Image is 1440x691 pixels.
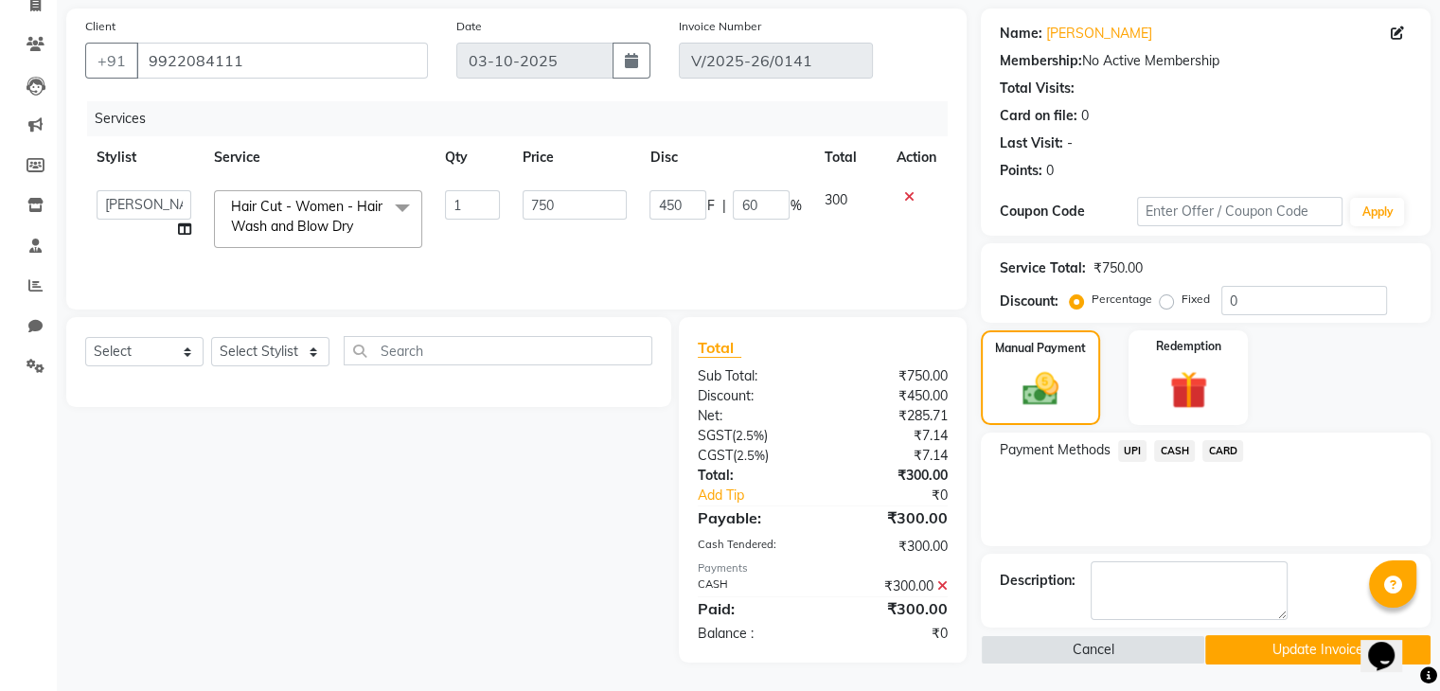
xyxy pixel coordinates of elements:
th: Total [812,136,884,179]
span: CARD [1202,440,1243,462]
span: 2.5% [737,448,765,463]
div: ₹7.14 [823,426,962,446]
span: CASH [1154,440,1195,462]
div: - [1067,133,1073,153]
div: ₹300.00 [823,466,962,486]
div: ₹7.14 [823,446,962,466]
div: Payments [698,560,948,576]
a: x [353,218,362,235]
div: ₹300.00 [823,506,962,529]
input: Enter Offer / Coupon Code [1137,197,1343,226]
label: Fixed [1182,291,1210,308]
th: Price [511,136,638,179]
span: | [721,196,725,216]
span: 2.5% [736,428,764,443]
span: Payment Methods [1000,440,1111,460]
div: ( ) [684,426,823,446]
div: Discount: [684,386,823,406]
a: Add Tip [684,486,845,505]
div: Membership: [1000,51,1082,71]
div: Name: [1000,24,1042,44]
div: Card on file: [1000,106,1077,126]
div: ₹750.00 [823,366,962,386]
th: Action [885,136,948,179]
div: ₹750.00 [1093,258,1143,278]
div: Points: [1000,161,1042,181]
span: Total [698,338,741,358]
div: ( ) [684,446,823,466]
div: ₹285.71 [823,406,962,426]
input: Search [344,336,652,365]
div: Sub Total: [684,366,823,386]
button: Update Invoice [1205,635,1431,664]
label: Manual Payment [995,340,1086,357]
div: ₹300.00 [823,576,962,596]
div: 0 [1046,161,1054,181]
span: % [790,196,801,216]
span: Hair Cut - Women - Hair Wash and Blow Dry [231,198,382,235]
span: CGST [698,447,733,464]
div: Paid: [684,597,823,620]
span: 300 [824,191,846,208]
th: Stylist [85,136,203,179]
button: Cancel [981,635,1206,664]
label: Invoice Number [679,18,761,35]
div: Total: [684,466,823,486]
th: Qty [434,136,511,179]
div: Last Visit: [1000,133,1063,153]
div: No Active Membership [1000,51,1412,71]
div: Description: [1000,571,1076,591]
span: SGST [698,427,732,444]
div: Coupon Code [1000,202,1137,221]
span: UPI [1118,440,1147,462]
div: CASH [684,576,823,596]
div: Service Total: [1000,258,1086,278]
span: F [706,196,714,216]
iframe: chat widget [1360,615,1421,672]
label: Percentage [1092,291,1152,308]
th: Service [203,136,434,179]
input: Search by Name/Mobile/Email/Code [136,43,428,79]
label: Date [456,18,482,35]
div: Balance : [684,624,823,644]
div: ₹300.00 [823,537,962,557]
div: ₹0 [823,624,962,644]
div: 0 [1081,106,1089,126]
label: Client [85,18,116,35]
div: Services [87,101,962,136]
button: +91 [85,43,138,79]
div: Cash Tendered: [684,537,823,557]
div: Total Visits: [1000,79,1075,98]
th: Disc [638,136,812,179]
div: ₹450.00 [823,386,962,406]
img: _gift.svg [1158,366,1219,414]
div: ₹300.00 [823,597,962,620]
button: Apply [1350,198,1404,226]
a: [PERSON_NAME] [1046,24,1152,44]
div: ₹0 [845,486,961,505]
div: Payable: [684,506,823,529]
img: _cash.svg [1011,368,1070,410]
div: Net: [684,406,823,426]
label: Redemption [1156,338,1221,355]
div: Discount: [1000,292,1058,311]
